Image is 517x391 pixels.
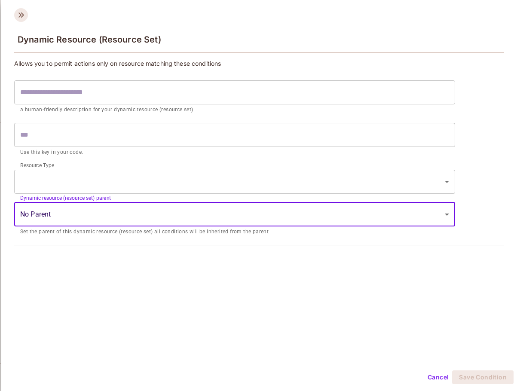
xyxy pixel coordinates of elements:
label: Dynamic resource (resource set) parent [20,194,111,202]
button: Cancel [424,370,452,384]
label: Resource Type [20,162,54,169]
p: Allows you to permit actions only on resource matching these conditions [14,59,504,67]
span: Dynamic Resource (Resource Set) [18,34,161,45]
button: Save Condition [452,370,514,384]
div: Without label [14,170,455,194]
p: a human-friendly description for your dynamic resource (resource set) [20,106,449,114]
p: Set the parent of this dynamic resource (resource set) all conditions will be inherited from the ... [20,228,449,236]
div: Without label [14,202,455,226]
p: Use this key in your code. [20,148,449,157]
